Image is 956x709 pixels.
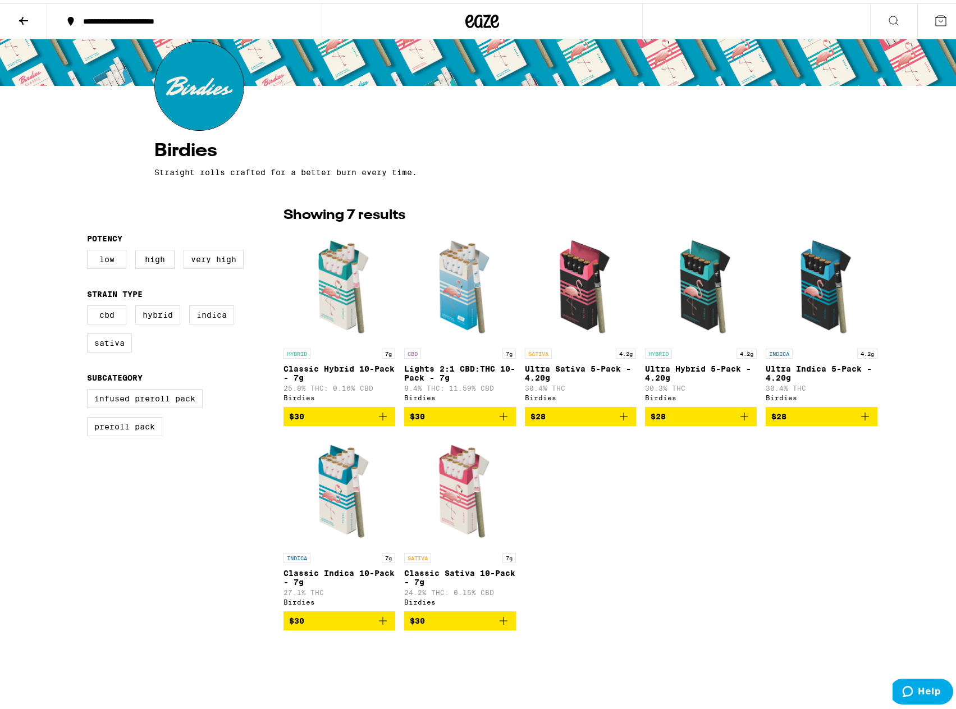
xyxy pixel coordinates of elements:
span: $28 [771,409,786,418]
span: $28 [651,409,666,418]
p: Straight rolls crafted for a better burn every time. [154,164,711,173]
p: Lights 2:1 CBD:THC 10-Pack - 7g [404,361,516,379]
label: CBD [87,302,126,321]
a: Open page for Ultra Sativa 5-Pack - 4.20g from Birdies [525,227,637,404]
label: Very High [184,246,244,266]
div: Birdies [525,391,637,398]
a: Open page for Classic Hybrid 10-Pack - 7g from Birdies [283,227,395,404]
p: 8.4% THC: 11.59% CBD [404,381,516,388]
p: HYBRID [283,345,310,355]
p: INDICA [766,345,793,355]
img: Birdies - Ultra Indica 5-Pack - 4.20g [766,227,877,340]
img: Birdies - Ultra Sativa 5-Pack - 4.20g [525,227,637,340]
p: 24.2% THC: 0.15% CBD [404,586,516,593]
span: $30 [289,613,304,622]
div: Birdies [645,391,757,398]
button: Add to bag [404,608,516,627]
p: Ultra Hybrid 5-Pack - 4.20g [645,361,757,379]
p: Ultra Sativa 5-Pack - 4.20g [525,361,637,379]
span: $30 [289,409,304,418]
p: INDICA [283,550,310,560]
p: SATIVA [525,345,552,355]
img: Birdies - Ultra Hybrid 5-Pack - 4.20g [645,227,757,340]
p: SATIVA [404,550,431,560]
label: Preroll Pack [87,414,162,433]
a: Open page for Lights 2:1 CBD:THC 10-Pack - 7g from Birdies [404,227,516,404]
div: Birdies [404,595,516,602]
label: Sativa [87,330,132,349]
p: 4.2g [737,345,757,355]
p: Ultra Indica 5-Pack - 4.20g [766,361,877,379]
p: 27.1% THC [283,586,395,593]
a: Open page for Classic Sativa 10-Pack - 7g from Birdies [404,432,516,608]
img: Birdies - Classic Hybrid 10-Pack - 7g [283,227,395,340]
img: Birdies - Classic Sativa 10-Pack - 7g [404,432,516,544]
p: Showing 7 results [283,203,405,222]
p: 7g [502,550,516,560]
label: Indica [189,302,234,321]
p: 7g [382,550,395,560]
legend: Subcategory [87,370,143,379]
label: Hybrid [135,302,180,321]
img: Birdies - Lights 2:1 CBD:THC 10-Pack - 7g [404,227,516,340]
span: $30 [410,613,425,622]
p: 7g [502,345,516,355]
p: 4.2g [616,345,636,355]
p: 25.8% THC: 0.16% CBD [283,381,395,388]
img: Birdies - Classic Indica 10-Pack - 7g [283,432,395,544]
p: 7g [382,345,395,355]
div: Birdies [283,595,395,602]
p: CBD [404,345,421,355]
button: Add to bag [525,404,637,423]
div: Birdies [404,391,516,398]
span: $28 [530,409,546,418]
button: Add to bag [283,608,395,627]
p: Classic Indica 10-Pack - 7g [283,565,395,583]
label: Low [87,246,126,266]
iframe: Opens a widget where you can find more information [893,675,953,703]
p: Classic Hybrid 10-Pack - 7g [283,361,395,379]
button: Add to bag [404,404,516,423]
img: Birdies logo [155,38,244,127]
div: Birdies [766,391,877,398]
span: $30 [410,409,425,418]
div: Birdies [283,391,395,398]
h4: Birdies [154,139,810,157]
a: Open page for Ultra Hybrid 5-Pack - 4.20g from Birdies [645,227,757,404]
legend: Potency [87,231,122,240]
p: 30.3% THC [645,381,757,388]
p: 4.2g [857,345,877,355]
a: Open page for Classic Indica 10-Pack - 7g from Birdies [283,432,395,608]
legend: Strain Type [87,286,143,295]
p: 30.4% THC [766,381,877,388]
label: Infused Preroll Pack [87,386,203,405]
button: Add to bag [283,404,395,423]
a: Open page for Ultra Indica 5-Pack - 4.20g from Birdies [766,227,877,404]
button: Add to bag [645,404,757,423]
p: HYBRID [645,345,672,355]
button: Add to bag [766,404,877,423]
p: Classic Sativa 10-Pack - 7g [404,565,516,583]
p: 30.4% THC [525,381,637,388]
label: High [135,246,175,266]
